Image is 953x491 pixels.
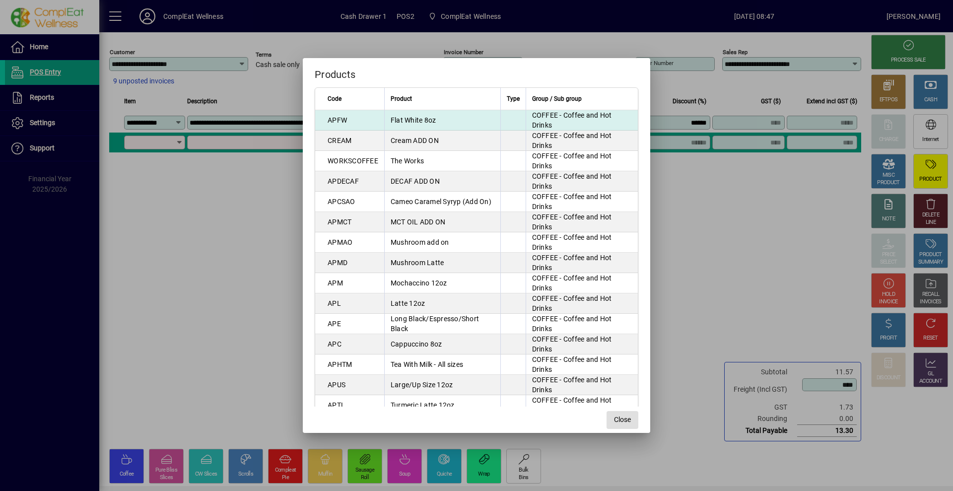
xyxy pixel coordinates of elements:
td: Large/Up Size 12oz [384,375,500,395]
td: COFFEE - Coffee and Hot Drinks [526,232,638,253]
td: The Works [384,151,500,171]
div: APMCT [328,217,351,227]
td: COFFEE - Coffee and Hot Drinks [526,354,638,375]
div: APCSAO [328,197,355,207]
div: APM [328,278,343,288]
td: COFFEE - Coffee and Hot Drinks [526,314,638,334]
span: Type [507,93,520,104]
div: CREAM [328,136,351,145]
td: COFFEE - Coffee and Hot Drinks [526,171,638,192]
td: Mochaccino 12oz [384,273,500,293]
span: Code [328,93,341,104]
td: Flat White 8oz [384,110,500,131]
td: Turmeric Latte 12oz [384,395,500,416]
td: Cameo Caramel Syryp (Add On) [384,192,500,212]
div: APL [328,298,341,308]
td: COFFEE - Coffee and Hot Drinks [526,273,638,293]
td: Cream ADD ON [384,131,500,151]
div: APMD [328,258,347,268]
div: APE [328,319,341,329]
h2: Products [303,58,650,87]
div: APDECAF [328,176,359,186]
td: COFFEE - Coffee and Hot Drinks [526,192,638,212]
button: Close [607,411,638,429]
div: APUS [328,380,345,390]
td: COFFEE - Coffee and Hot Drinks [526,293,638,314]
td: Mushroom Latte [384,253,500,273]
span: Close [614,415,631,425]
td: COFFEE - Coffee and Hot Drinks [526,253,638,273]
td: COFFEE - Coffee and Hot Drinks [526,151,638,171]
td: COFFEE - Coffee and Hot Drinks [526,375,638,395]
td: Cappuccino 8oz [384,334,500,354]
td: COFFEE - Coffee and Hot Drinks [526,395,638,416]
td: Long Black/Espresso/Short Black [384,314,500,334]
td: DECAF ADD ON [384,171,500,192]
div: WORKSCOFFEE [328,156,378,166]
td: COFFEE - Coffee and Hot Drinks [526,131,638,151]
div: APTL [328,400,345,410]
td: COFFEE - Coffee and Hot Drinks [526,110,638,131]
div: APMAO [328,237,352,247]
td: COFFEE - Coffee and Hot Drinks [526,212,638,232]
td: COFFEE - Coffee and Hot Drinks [526,334,638,354]
td: MCT OIL ADD ON [384,212,500,232]
td: Latte 12oz [384,293,500,314]
td: Mushroom add on [384,232,500,253]
span: Product [391,93,412,104]
div: APC [328,339,341,349]
div: APFW [328,115,347,125]
td: Tea With Milk - All sizes [384,354,500,375]
span: Group / Sub group [532,93,582,104]
div: APHTM [328,359,352,369]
